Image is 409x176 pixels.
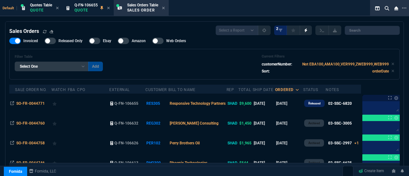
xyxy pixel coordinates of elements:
[109,87,130,92] div: External
[253,133,275,153] td: [DATE]
[262,61,292,67] p: customerNumber:
[392,4,401,12] nx-icon: Close Workbench
[51,87,66,92] div: Watch
[227,133,238,153] td: SHAD
[238,113,253,133] td: $1,450
[58,38,82,43] span: Released Only
[3,6,17,10] span: Default
[253,113,275,133] td: [DATE]
[227,87,234,92] div: Rep
[114,121,138,126] span: Q-FN-106632
[326,87,339,92] div: Notes
[114,161,138,165] span: Q-FN-106613
[16,141,45,145] span: SO-FR-0044758
[308,160,320,165] p: Archived
[253,94,275,113] td: [DATE]
[328,140,359,146] div: 03-SSC-2997+1
[16,161,45,165] span: SO-FR-0044746
[74,8,98,13] p: Quote
[127,8,158,13] p: Sales Order
[30,3,52,7] span: Quotes Table
[354,141,359,145] span: +1
[238,87,251,92] div: Total
[170,101,226,106] span: Responsive Technology Partners
[127,3,158,7] span: Sales Orders Table
[16,121,45,126] span: SO-FR-0044760
[30,8,52,13] p: Quote
[170,121,219,126] span: [PERSON_NAME] Consulting
[56,6,59,11] nx-icon: Close Tab
[275,94,303,113] td: [DATE]
[275,133,303,153] td: [DATE]
[308,121,320,126] p: Archived
[145,153,168,173] td: PHO300
[15,87,46,92] div: Sale Order No.
[227,113,238,133] td: SHAD
[328,101,352,106] div: 02-SSC-6820
[52,99,66,108] div: Add to Watchlist
[372,69,389,73] code: orderDate
[238,153,253,173] td: $544
[356,166,387,176] a: Create Item
[10,101,14,106] nx-icon: Open In Opposite Panel
[328,120,352,126] div: 03-SSC-3005
[114,141,138,145] span: Q-FN-106626
[145,113,168,133] td: REG302
[238,94,253,113] td: $9,600
[103,38,111,43] span: Ebay
[308,141,320,146] p: Archived
[10,121,14,126] nx-icon: Open In Opposite Panel
[275,153,303,173] td: [DATE]
[16,101,45,106] span: SO-FR-0044771
[107,6,110,11] nx-icon: Close Tab
[262,54,394,59] h6: Current Filters
[170,161,207,165] span: Phoenix Technologies
[10,141,14,145] nx-icon: Open In Opposite Panel
[382,4,392,12] nx-icon: Search
[345,26,400,35] input: Search
[52,119,66,128] div: Add to Watchlist
[227,94,238,113] td: SHAD
[303,87,318,92] div: Status
[162,6,165,11] nx-icon: Close Tab
[68,87,75,92] div: FBA
[275,87,294,92] div: ordered
[15,55,103,59] h6: Filter Table
[114,101,138,106] span: Q-FN-106655
[402,5,406,11] nx-icon: Open New Tab
[132,38,146,43] span: Amazon
[52,139,66,148] div: Add to Watchlist
[74,3,98,7] span: Q-FN-106655
[9,27,39,35] h4: Sales Orders
[168,87,195,92] div: Bill To Name
[27,168,58,174] a: msbcCompanyName
[145,87,167,92] div: Customer
[227,153,238,173] td: SHAD
[253,87,273,92] div: Ship Date
[328,160,352,166] div: 02-SSC-6625
[275,113,303,133] td: [DATE]
[302,62,389,66] code: Not EBA100,AMA100,VER999,ZWEB999,WEB999
[145,94,168,113] td: RES305
[170,141,200,145] span: Perry Brothers Oil
[10,161,14,165] nx-icon: Open In Opposite Panel
[23,38,38,43] span: Invoiced
[166,38,186,43] span: Web Orders
[145,133,168,153] td: PER102
[77,87,85,92] div: CPO
[253,153,275,173] td: [DATE]
[238,133,253,153] td: $1,965
[276,26,278,31] span: 2
[308,101,320,106] p: Released
[52,158,66,167] div: Add to Watchlist
[262,68,270,74] p: Sort:
[373,4,382,12] nx-icon: Split Panels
